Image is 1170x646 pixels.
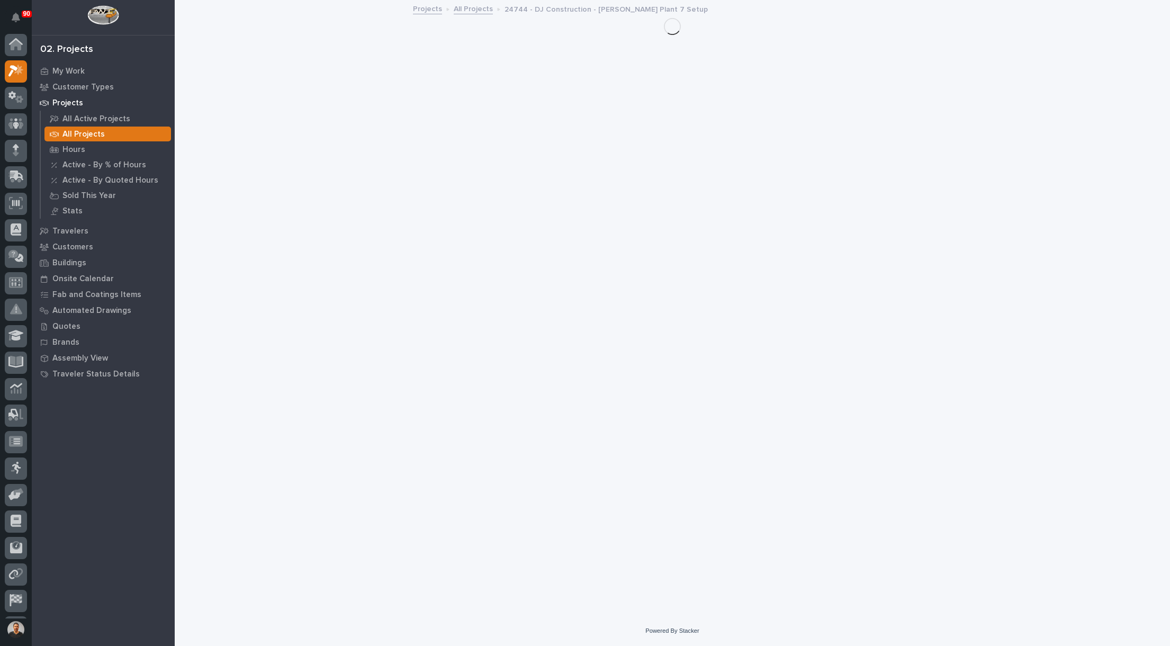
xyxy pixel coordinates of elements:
a: Active - By % of Hours [41,157,175,172]
a: Buildings [32,255,175,271]
img: Workspace Logo [87,5,119,25]
a: Powered By Stacker [645,627,699,634]
p: Quotes [52,322,80,331]
p: Hours [62,145,85,155]
a: Assembly View [32,350,175,366]
p: Sold This Year [62,191,116,201]
a: Brands [32,334,175,350]
a: Projects [413,2,442,14]
p: Active - By Quoted Hours [62,176,158,185]
a: Projects [32,95,175,111]
a: Automated Drawings [32,302,175,318]
p: All Active Projects [62,114,130,124]
a: Stats [41,203,175,218]
a: All Projects [41,127,175,141]
a: Quotes [32,318,175,334]
div: 02. Projects [40,44,93,56]
p: Customers [52,243,93,252]
div: Notifications90 [13,13,27,30]
p: Projects [52,98,83,108]
p: My Work [52,67,85,76]
p: Assembly View [52,354,108,363]
p: Buildings [52,258,86,268]
a: Active - By Quoted Hours [41,173,175,187]
p: Traveler Status Details [52,370,140,379]
a: Sold This Year [41,188,175,203]
a: My Work [32,63,175,79]
p: Customer Types [52,83,114,92]
a: Hours [41,142,175,157]
p: Stats [62,207,83,216]
p: Travelers [52,227,88,236]
a: Fab and Coatings Items [32,286,175,302]
a: All Projects [454,2,493,14]
p: Fab and Coatings Items [52,290,141,300]
p: 24744 - DJ Construction - [PERSON_NAME] Plant 7 Setup [505,3,708,14]
p: Automated Drawings [52,306,131,316]
p: Brands [52,338,79,347]
a: Customers [32,239,175,255]
p: Onsite Calendar [52,274,114,284]
a: Customer Types [32,79,175,95]
button: users-avatar [5,618,27,641]
a: Onsite Calendar [32,271,175,286]
button: Notifications [5,6,27,29]
a: Traveler Status Details [32,366,175,382]
a: Travelers [32,223,175,239]
p: All Projects [62,130,105,139]
p: 90 [23,10,30,17]
p: Active - By % of Hours [62,160,146,170]
a: All Active Projects [41,111,175,126]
